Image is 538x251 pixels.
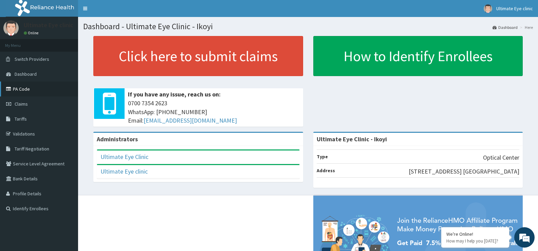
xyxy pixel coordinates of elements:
div: We're Online! [446,231,504,237]
a: Click here to submit claims [93,36,303,76]
a: Online [24,31,40,35]
a: Ultimate Eye clinic [100,167,148,175]
img: d_794563401_company_1708531726252_794563401 [13,34,27,51]
b: Administrators [97,135,138,143]
b: If you have any issue, reach us on: [128,90,221,98]
span: Ultimate Eye clinic [496,5,533,12]
img: User Image [484,4,492,13]
span: Dashboard [15,71,37,77]
li: Here [518,24,533,30]
img: User Image [3,20,19,36]
span: Tariffs [15,116,27,122]
b: Type [317,154,328,160]
span: 0700 7354 2623 WhatsApp: [PHONE_NUMBER] Email: [128,99,300,125]
strong: Ultimate Eye Clinic - Ikoyi [317,135,387,143]
span: We're online! [39,79,94,148]
a: Dashboard [493,24,518,30]
b: Address [317,167,335,174]
a: [EMAIL_ADDRESS][DOMAIN_NAME] [144,116,237,124]
p: [STREET_ADDRESS] [GEOGRAPHIC_DATA] [409,167,519,176]
a: How to Identify Enrollees [313,36,523,76]
div: Minimize live chat window [111,3,128,20]
span: Switch Providers [15,56,49,62]
div: Chat with us now [35,38,114,47]
h1: Dashboard - Ultimate Eye Clinic - Ikoyi [83,22,533,31]
textarea: Type your message and hit 'Enter' [3,174,129,197]
span: Tariff Negotiation [15,146,49,152]
p: Optical Center [483,153,519,162]
p: Ultimate Eye clinic [24,22,73,28]
span: Claims [15,101,28,107]
p: How may I help you today? [446,238,504,244]
a: Ultimate Eye Clinic [100,153,148,161]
